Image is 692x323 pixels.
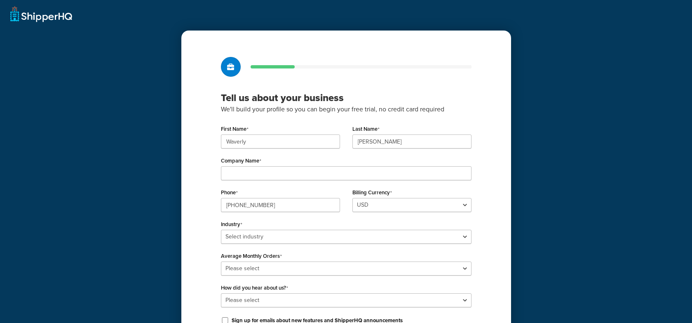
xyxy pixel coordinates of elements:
label: Last Name [352,126,380,132]
label: Billing Currency [352,189,392,196]
label: Average Monthly Orders [221,253,282,259]
label: Phone [221,189,238,196]
label: Company Name [221,158,261,164]
label: How did you hear about us? [221,285,288,291]
label: Industry [221,221,242,228]
label: First Name [221,126,249,132]
h3: Tell us about your business [221,92,471,104]
p: We'll build your profile so you can begin your free trial, no credit card required [221,104,471,115]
